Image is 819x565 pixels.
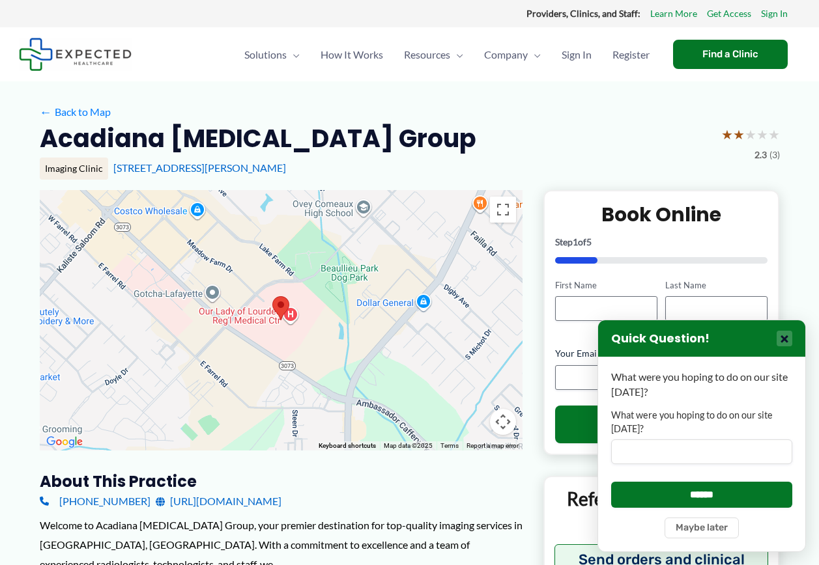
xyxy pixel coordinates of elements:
[40,105,52,118] span: ←
[602,32,660,77] a: Register
[707,5,751,22] a: Get Access
[756,122,768,146] span: ★
[40,102,111,122] a: ←Back to Map
[611,331,710,346] h3: Quick Question!
[551,32,602,77] a: Sign In
[528,32,541,77] span: Menu Toggle
[440,442,459,449] a: Terms (opens in new tab)
[745,122,756,146] span: ★
[573,236,578,247] span: 1
[319,441,376,450] button: Keyboard shortcuts
[777,331,792,346] button: Close
[404,32,450,77] span: Resources
[769,146,780,163] span: (3)
[650,5,697,22] a: Learn More
[555,279,657,292] label: First Name
[40,158,108,180] div: Imaging Clinic
[234,32,310,77] a: SolutionsMenu Toggle
[555,238,768,247] p: Step of
[19,38,132,71] img: Expected Healthcare Logo - side, dark font, small
[733,122,745,146] span: ★
[611,370,792,399] p: What were you hoping to do on our site [DATE]?
[310,32,394,77] a: How It Works
[234,32,660,77] nav: Primary Site Navigation
[43,434,86,450] a: Open this area in Google Maps (opens a new window)
[321,32,383,77] span: How It Works
[490,197,516,223] button: Toggle fullscreen view
[43,434,86,450] img: Google
[40,471,523,491] h3: About this practice
[156,491,281,511] a: [URL][DOMAIN_NAME]
[586,236,592,247] span: 5
[467,442,519,449] a: Report a map error
[665,279,768,292] label: Last Name
[474,32,551,77] a: CompanyMenu Toggle
[555,347,768,360] label: Your Email Address
[394,32,474,77] a: ResourcesMenu Toggle
[665,517,739,538] button: Maybe later
[562,32,592,77] span: Sign In
[450,32,463,77] span: Menu Toggle
[768,122,780,146] span: ★
[612,32,650,77] span: Register
[384,442,433,449] span: Map data ©2025
[721,122,733,146] span: ★
[40,491,151,511] a: [PHONE_NUMBER]
[526,8,640,19] strong: Providers, Clinics, and Staff:
[113,161,286,174] a: [STREET_ADDRESS][PERSON_NAME]
[673,40,788,69] a: Find a Clinic
[287,32,300,77] span: Menu Toggle
[555,202,768,227] h2: Book Online
[761,5,788,22] a: Sign In
[484,32,528,77] span: Company
[244,32,287,77] span: Solutions
[490,409,516,435] button: Map camera controls
[611,409,792,435] label: What were you hoping to do on our site [DATE]?
[40,122,476,154] h2: Acadiana [MEDICAL_DATA] Group
[554,487,769,534] p: Referring Providers and Staff
[754,146,767,163] span: 2.3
